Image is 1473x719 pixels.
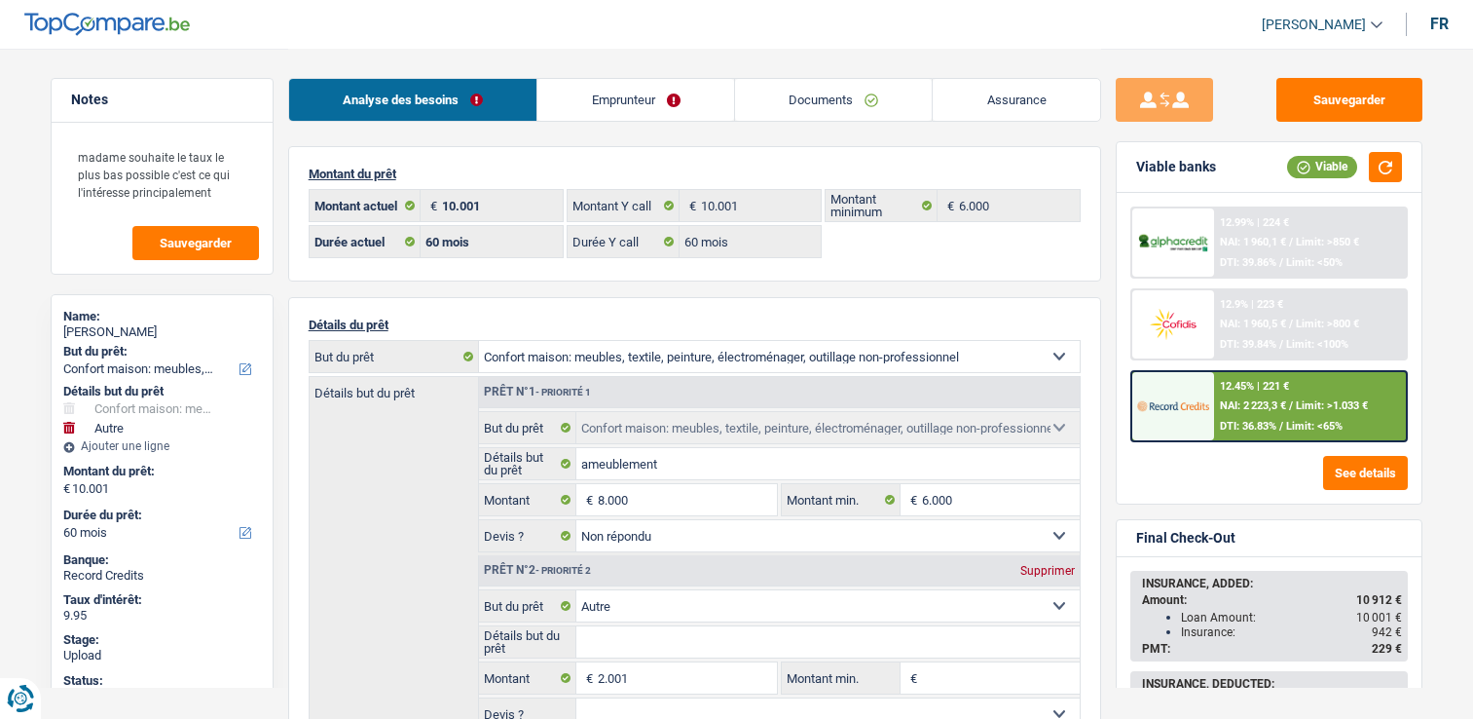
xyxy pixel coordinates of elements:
label: Détails but du prêt [479,448,577,479]
span: € [901,662,922,694]
label: Montant min. [782,484,901,515]
div: Name: [63,309,261,324]
label: Durée du prêt: [63,508,257,523]
div: Prêt n°1 [479,386,596,398]
label: Détails but du prêt [310,377,478,399]
div: Final Check-Out [1136,530,1235,547]
button: Sauvegarder [132,226,259,260]
span: / [1279,420,1283,433]
a: Assurance [933,79,1100,121]
div: 9.95 [63,608,261,624]
label: Montant min. [782,662,901,694]
div: Taux d'intérêt: [63,592,261,608]
div: Banque: [63,552,261,568]
div: [PERSON_NAME] [63,324,261,340]
div: 12.9% | 223 € [1220,298,1283,311]
label: But du prêt [479,590,577,622]
span: 229 € [1372,642,1402,656]
label: Montant [479,662,577,694]
label: Montant minimum [826,190,938,221]
span: € [680,190,701,221]
span: NAI: 1 960,5 € [1220,318,1286,330]
button: Sauvegarder [1276,78,1422,122]
label: Durée Y call [568,226,680,257]
span: [PERSON_NAME] [1262,17,1366,33]
span: € [901,484,922,515]
label: Devis ? [479,520,577,551]
div: PMT: [1142,642,1402,656]
span: Limit: >850 € [1296,236,1359,248]
label: Montant [479,484,577,515]
div: Prêt n°2 [479,564,596,577]
span: € [576,484,598,515]
span: DTI: 39.86% [1220,256,1276,269]
span: / [1289,236,1293,248]
span: - Priorité 2 [535,565,591,576]
div: fr [1430,15,1449,33]
label: But du prêt [479,412,577,443]
div: Status: [63,673,261,689]
a: [PERSON_NAME] [1246,9,1382,41]
span: Limit: >1.033 € [1296,399,1368,412]
span: NAI: 2 223,3 € [1220,399,1286,412]
span: DTI: 39.84% [1220,338,1276,351]
div: Loan Amount: [1181,611,1402,624]
img: Record Credits [1137,388,1209,424]
a: Emprunteur [537,79,734,121]
p: Montant du prêt [309,167,1081,181]
span: / [1279,256,1283,269]
label: Montant Y call [568,190,680,221]
div: 12.45% | 221 € [1220,380,1289,393]
div: Insurance: [1181,625,1402,639]
label: Durée actuel [310,226,422,257]
span: € [63,481,70,497]
span: 10 001 € [1356,611,1402,624]
span: / [1289,399,1293,412]
div: Détails but du prêt [63,384,261,399]
span: 942 € [1372,625,1402,639]
span: 10 912 € [1356,593,1402,607]
label: Montant actuel [310,190,422,221]
span: NAI: 1 960,1 € [1220,236,1286,248]
span: - Priorité 1 [535,387,591,397]
div: Amount: [1142,593,1402,607]
div: Supprimer [1015,565,1080,577]
span: € [938,190,959,221]
div: Viable banks [1136,159,1216,175]
span: Limit: >800 € [1296,318,1359,330]
a: Analyse des besoins [289,79,537,121]
span: Limit: <50% [1286,256,1343,269]
span: Sauvegarder [160,237,232,249]
span: DTI: 36.83% [1220,420,1276,433]
h5: Notes [71,92,253,108]
span: € [576,662,598,694]
label: Détails but du prêt [479,626,577,658]
img: TopCompare Logo [24,13,190,36]
div: Upload [63,648,261,663]
label: But du prêt: [63,344,257,359]
img: Cofidis [1137,306,1209,342]
div: INSURANCE, DEDUCTED: [1142,677,1402,691]
span: Limit: <65% [1286,420,1343,433]
span: € [421,190,442,221]
label: Montant du prêt: [63,464,257,479]
div: 12.99% | 224 € [1220,216,1289,229]
a: Documents [735,79,933,121]
p: Détails du prêt [309,318,1081,332]
span: Limit: <100% [1286,338,1348,351]
img: AlphaCredit [1137,232,1209,254]
div: Stage: [63,632,261,648]
div: Ajouter une ligne [63,439,261,453]
span: / [1279,338,1283,351]
span: / [1289,318,1293,330]
div: Record Credits [63,568,261,584]
button: See details [1323,456,1408,490]
label: But du prêt [310,341,479,372]
div: INSURANCE, ADDED: [1142,577,1402,590]
div: Viable [1287,156,1357,177]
